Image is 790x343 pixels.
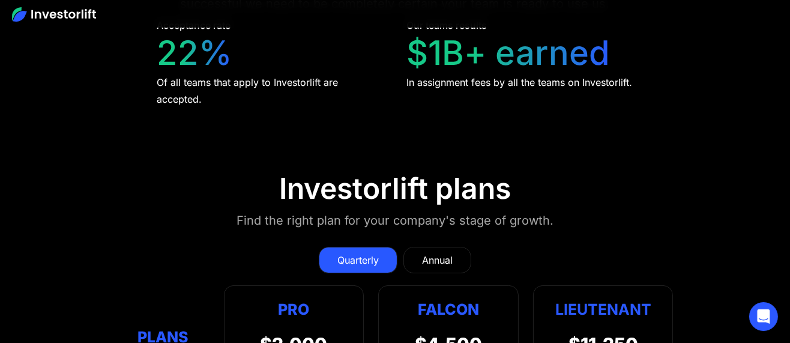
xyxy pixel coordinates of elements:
[157,33,232,73] div: 22%
[279,171,511,206] div: Investorlift plans
[407,74,633,91] div: In assignment fees by all the teams on Investorlift.
[237,211,553,230] div: Find the right plan for your company's stage of growth.
[555,300,651,318] strong: Lieutenant
[749,302,778,331] div: Open Intercom Messenger
[260,298,327,321] div: Pro
[337,253,379,267] div: Quarterly
[422,253,453,267] div: Annual
[157,74,384,108] div: Of all teams that apply to Investorlift are accepted.
[407,33,611,73] div: $1B+ earned
[418,298,479,321] div: Falcon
